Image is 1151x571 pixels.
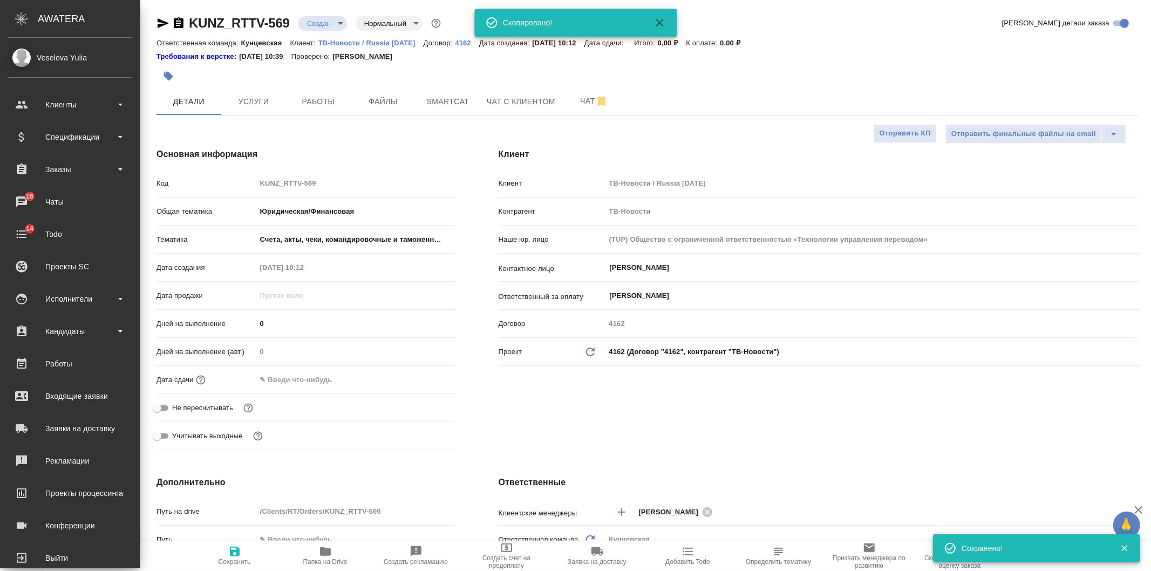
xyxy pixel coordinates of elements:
span: Чат [568,94,620,108]
p: Ответственная команда [499,534,578,545]
span: Отправить финальные файлы на email [951,128,1096,140]
span: Определить тематику [746,558,811,566]
a: 16Чаты [3,188,138,215]
button: Заявка на доставку [552,541,643,571]
p: Дней на выполнение (авт.) [156,346,256,357]
span: Детали [163,95,215,108]
p: Тематика [156,234,256,245]
p: Дата создания: [479,39,532,47]
div: Счета, акты, чеки, командировочные и таможенные документы [256,230,455,249]
span: Скопировать ссылку на оценку заказа [921,554,999,569]
p: [PERSON_NAME] [332,51,400,62]
p: Дата продажи [156,290,256,301]
span: [PERSON_NAME] [639,507,705,518]
p: Контактное лицо [499,263,605,274]
p: ТВ-Новости / Russia [DATE] [318,39,424,47]
span: Smartcat [422,95,474,108]
p: Договор: [424,39,455,47]
h4: Основная информация [156,148,455,161]
a: KUNZ_RTTV-569 [189,16,290,30]
p: Наше юр. лицо [499,234,605,245]
a: Требования к верстке: [156,51,239,62]
button: Добавить менеджера [609,499,635,525]
button: Папка на Drive [280,541,371,571]
p: Дата сдачи: [584,39,626,47]
p: Итого: [634,39,657,47]
span: 16 [19,191,40,202]
div: Работы [8,356,132,372]
p: Проверено: [291,51,333,62]
p: [DATE] 10:12 [532,39,584,47]
span: Учитывать выходные [172,431,243,441]
button: Сохранить [189,541,280,571]
span: Сохранить [219,558,251,566]
a: 4162 [455,38,479,47]
span: Услуги [228,95,280,108]
button: Доп статусы указывают на важность/срочность заказа [429,16,443,30]
div: 4162 (Договор "4162", контрагент "ТВ-Новости") [605,343,1139,361]
p: К оплате: [686,39,720,47]
span: Создать счет на предоплату [468,554,546,569]
p: 4162 [455,39,479,47]
button: Скопировать ссылку на оценку заказа [915,541,1005,571]
div: Проекты процессинга [8,485,132,501]
input: Пустое поле [605,175,1139,191]
div: Рекламации [8,453,132,469]
p: Путь на drive [156,506,256,517]
span: Папка на Drive [303,558,348,566]
p: Дата создания [156,262,256,273]
p: 0,00 ₽ [658,39,686,47]
div: Конференции [8,518,132,534]
svg: Отписаться [595,95,608,108]
div: Входящие заявки [8,388,132,404]
a: Проекты SC [3,253,138,280]
div: Клиенты [8,97,132,113]
span: 14 [19,223,40,234]
div: [PERSON_NAME] [639,505,717,519]
button: Отправить КП [874,124,937,143]
button: Создать счет на предоплату [461,541,552,571]
p: Контрагент [499,206,605,217]
div: Сохранено! [962,543,1104,554]
input: Пустое поле [256,504,455,519]
div: AWATERA [38,8,140,30]
div: Юридическая/Финансовая [256,202,455,221]
input: Пустое поле [256,344,455,359]
p: Код [156,178,256,189]
span: Работы [292,95,344,108]
button: Скопировать ссылку [172,17,185,30]
input: Пустое поле [605,316,1139,331]
div: Выйти [8,550,132,566]
h4: Клиент [499,148,1139,161]
p: Клиент [499,178,605,189]
button: Выбери, если сб и вс нужно считать рабочими днями для выполнения заказа. [251,429,265,443]
span: Создать рекламацию [384,558,448,566]
button: Включи, если не хочешь, чтобы указанная дата сдачи изменилась после переставления заказа в 'Подтв... [241,401,255,415]
div: Создан [356,16,423,31]
button: Призвать менеджера по развитию [824,541,915,571]
div: Исполнители [8,291,132,307]
div: Скопировано! [503,17,638,28]
div: Кунцевская [605,531,1139,549]
p: 0,00 ₽ [720,39,748,47]
a: 14Todo [3,221,138,248]
p: Общая тематика [156,206,256,217]
div: split button [945,124,1126,144]
span: Заявка на доставку [568,558,626,566]
input: Пустое поле [605,232,1139,247]
button: Добавить тэг [156,64,180,88]
span: Чат с клиентом [487,95,555,108]
p: Ответственный за оплату [499,291,605,302]
a: Конференции [3,512,138,539]
button: Open [1133,267,1135,269]
p: Договор [499,318,605,329]
button: 🙏 [1113,512,1140,539]
a: Работы [3,350,138,377]
a: Входящие заявки [3,383,138,410]
button: Закрыть [1113,543,1135,553]
input: Пустое поле [605,203,1139,219]
div: Кандидаты [8,323,132,339]
input: ✎ Введи что-нибудь [256,372,351,388]
p: Кунцевская [241,39,290,47]
input: Пустое поле [256,288,351,303]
